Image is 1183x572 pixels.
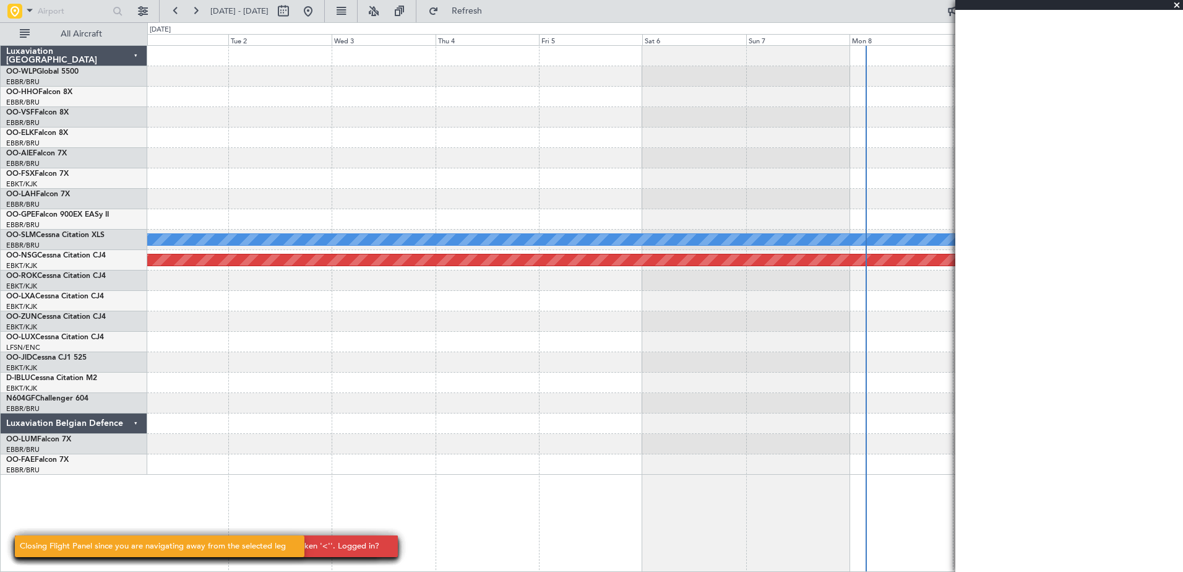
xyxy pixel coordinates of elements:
[6,384,37,393] a: EBKT/KJK
[539,34,642,45] div: Fri 5
[14,24,134,44] button: All Aircraft
[6,109,35,116] span: OO-VSF
[953,34,1056,45] div: Tue 9
[6,466,40,475] a: EBBR/BRU
[6,118,40,128] a: EBBR/BRU
[6,293,104,300] a: OO-LXACessna Citation CJ4
[6,375,30,382] span: D-IBLU
[6,354,32,362] span: OO-JID
[32,30,131,38] span: All Aircraft
[332,34,435,45] div: Wed 3
[6,363,37,373] a: EBKT/KJK
[6,77,40,87] a: EBBR/BRU
[210,6,269,17] span: [DATE] - [DATE]
[6,170,69,178] a: OO-FSXFalcon 7X
[6,232,105,239] a: OO-SLMCessna Citation XLS
[6,200,40,209] a: EBBR/BRU
[6,129,68,137] a: OO-ELKFalcon 8X
[6,404,40,414] a: EBBR/BRU
[6,375,97,382] a: D-IBLUCessna Citation M2
[423,1,497,21] button: Refresh
[6,293,35,300] span: OO-LXA
[746,34,850,45] div: Sun 7
[6,89,38,96] span: OO-HHO
[6,159,40,168] a: EBBR/BRU
[6,89,72,96] a: OO-HHOFalcon 8X
[6,334,35,341] span: OO-LUX
[6,395,35,402] span: N604GF
[6,139,40,148] a: EBBR/BRU
[6,445,40,454] a: EBBR/BRU
[6,241,40,250] a: EBBR/BRU
[642,34,746,45] div: Sat 6
[6,323,37,332] a: EBKT/KJK
[150,25,171,35] div: [DATE]
[6,343,40,352] a: LFSN/ENC
[6,282,37,291] a: EBKT/KJK
[6,313,37,321] span: OO-ZUN
[6,211,35,219] span: OO-GPE
[6,334,104,341] a: OO-LUXCessna Citation CJ4
[6,272,37,280] span: OO-ROK
[6,252,106,259] a: OO-NSGCessna Citation CJ4
[6,220,40,230] a: EBBR/BRU
[6,232,36,239] span: OO-SLM
[20,540,286,553] div: Closing Flight Panel since you are navigating away from the selected leg
[6,68,37,76] span: OO-WLP
[6,436,37,443] span: OO-LUM
[6,109,69,116] a: OO-VSFFalcon 8X
[6,436,71,443] a: OO-LUMFalcon 7X
[6,150,33,157] span: OO-AIE
[6,261,37,271] a: EBKT/KJK
[850,34,953,45] div: Mon 8
[6,170,35,178] span: OO-FSX
[6,191,36,198] span: OO-LAH
[6,456,35,464] span: OO-FAE
[6,191,70,198] a: OO-LAHFalcon 7X
[6,395,88,402] a: N604GFChallenger 604
[6,211,109,219] a: OO-GPEFalcon 900EX EASy II
[6,68,79,76] a: OO-WLPGlobal 5500
[6,313,106,321] a: OO-ZUNCessna Citation CJ4
[6,252,37,259] span: OO-NSG
[6,302,37,311] a: EBKT/KJK
[436,34,539,45] div: Thu 4
[6,150,67,157] a: OO-AIEFalcon 7X
[125,34,228,45] div: Mon 1
[6,180,37,189] a: EBKT/KJK
[38,2,109,20] input: Airport
[6,354,87,362] a: OO-JIDCessna CJ1 525
[6,272,106,280] a: OO-ROKCessna Citation CJ4
[6,129,34,137] span: OO-ELK
[6,456,69,464] a: OO-FAEFalcon 7X
[228,34,332,45] div: Tue 2
[441,7,493,15] span: Refresh
[6,98,40,107] a: EBBR/BRU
